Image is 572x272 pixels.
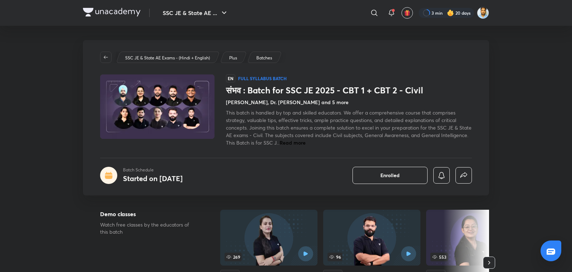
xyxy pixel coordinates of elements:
span: This batch is handled by top and skilled educators. We offer a comprehensive course that comprise... [226,109,472,146]
a: Batches [255,55,273,61]
p: Watch free classes by the educators of this batch [100,221,197,235]
span: Enrolled [380,172,400,179]
h4: Started on [DATE] [123,174,183,183]
h4: [PERSON_NAME], Dr. [PERSON_NAME] and 5 more [226,98,349,106]
a: SSC JE & State AE Exams - (Hindi + English) [124,55,211,61]
p: SSC JE & State AE Exams - (Hindi + English) [125,55,210,61]
p: Full Syllabus Batch [238,76,287,81]
p: Plus [229,55,237,61]
span: 553 [430,253,448,261]
button: SSC JE & State AE ... [158,6,233,20]
span: 269 [225,253,242,261]
button: avatar [401,7,413,19]
span: 96 [327,253,342,261]
img: streak [447,9,454,16]
img: Thumbnail [99,74,216,140]
img: Company Logo [83,8,140,16]
p: Batches [256,55,272,61]
span: EN [226,74,235,82]
span: Read more [280,139,306,146]
a: Company Logo [83,8,140,18]
h5: Demo classes [100,210,197,218]
img: avatar [404,10,410,16]
h1: संभव : Batch for SSC JE 2025 - CBT 1 + CBT 2 - Civil [226,85,472,96]
a: Plus [228,55,238,61]
button: Enrolled [352,167,428,184]
p: Batch Schedule [123,167,183,173]
img: Kunal Pradeep [477,7,489,19]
